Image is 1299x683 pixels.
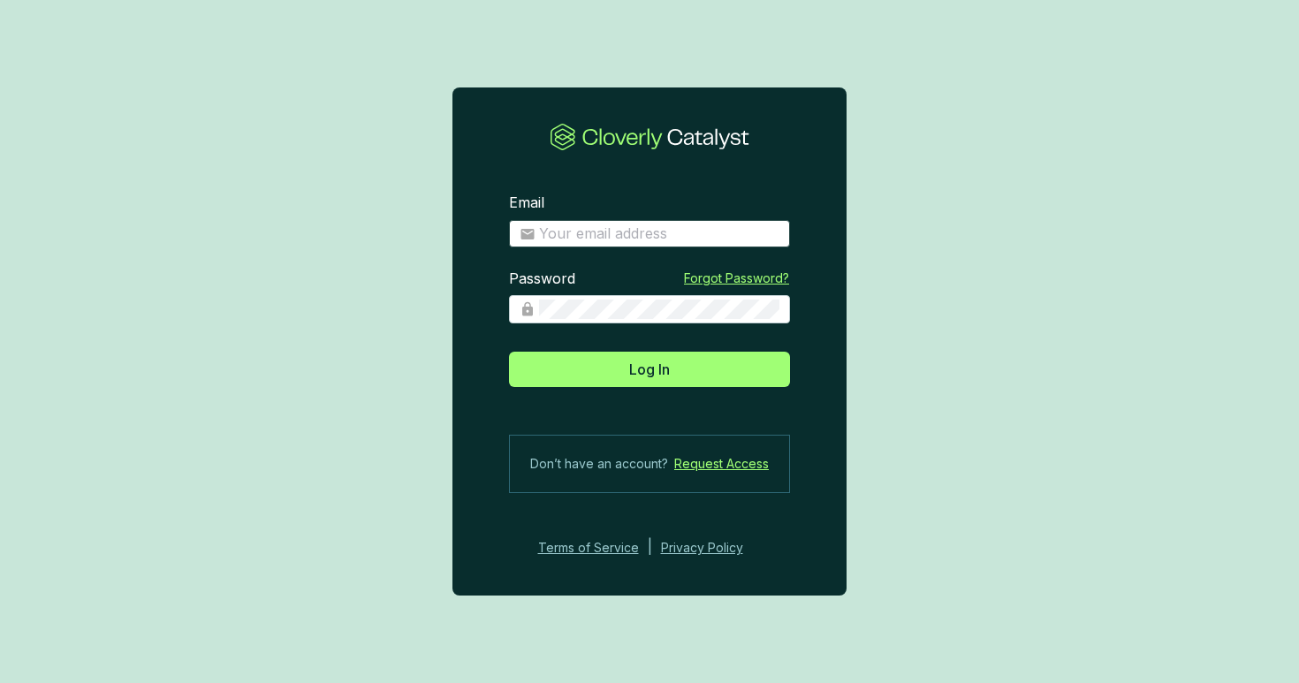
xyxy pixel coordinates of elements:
[539,224,779,244] input: Email
[530,453,668,474] span: Don’t have an account?
[509,352,790,387] button: Log In
[629,359,670,380] span: Log In
[648,537,652,558] div: |
[539,300,779,319] input: Password
[509,194,544,213] label: Email
[684,269,789,287] a: Forgot Password?
[509,269,575,289] label: Password
[674,453,769,474] a: Request Access
[661,537,767,558] a: Privacy Policy
[533,537,639,558] a: Terms of Service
